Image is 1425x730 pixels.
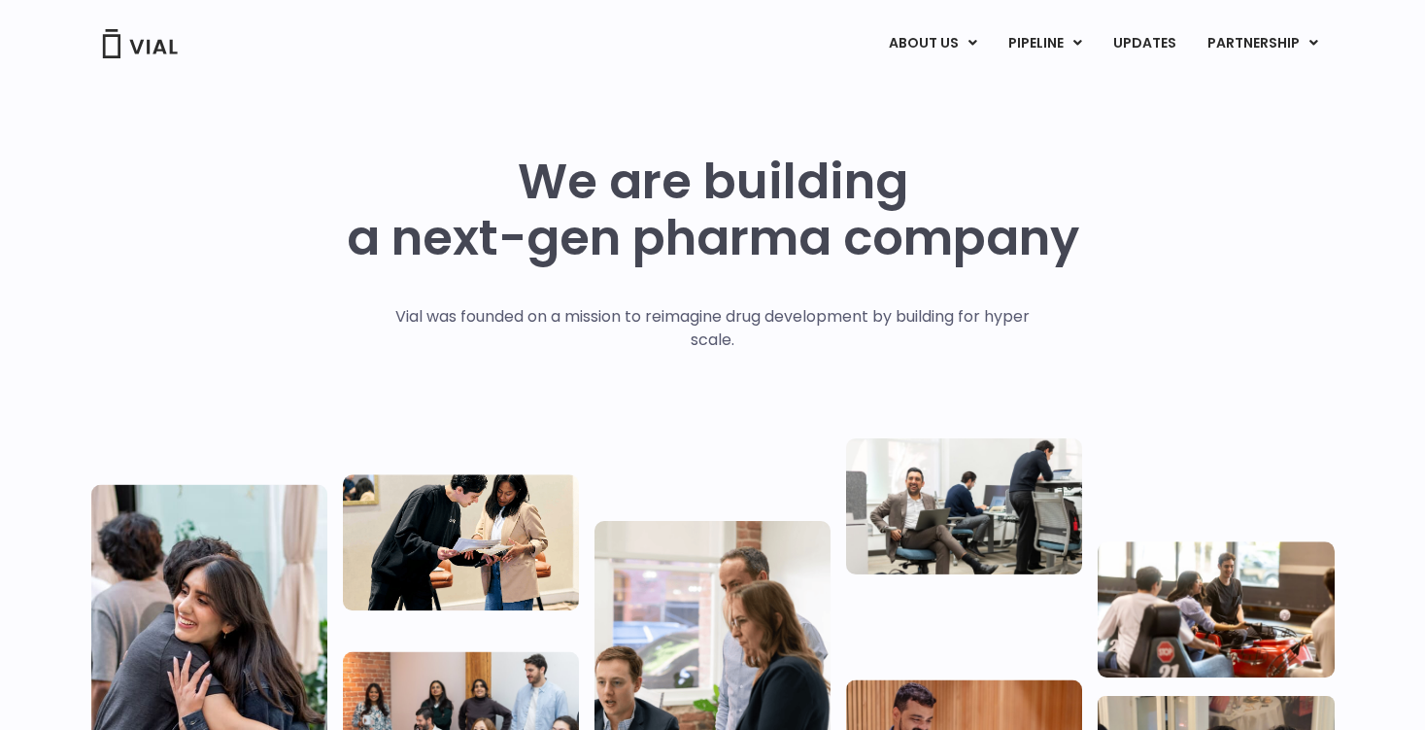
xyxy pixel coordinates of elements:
[375,305,1050,352] p: Vial was founded on a mission to reimagine drug development by building for hyper scale.
[343,474,579,610] img: Two people looking at a paper talking.
[1192,27,1334,60] a: PARTNERSHIPMenu Toggle
[101,29,179,58] img: Vial Logo
[347,154,1079,266] h1: We are building a next-gen pharma company
[873,27,992,60] a: ABOUT USMenu Toggle
[846,437,1082,574] img: Three people working in an office
[1098,27,1191,60] a: UPDATES
[993,27,1097,60] a: PIPELINEMenu Toggle
[1098,541,1334,678] img: Group of people playing whirlyball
